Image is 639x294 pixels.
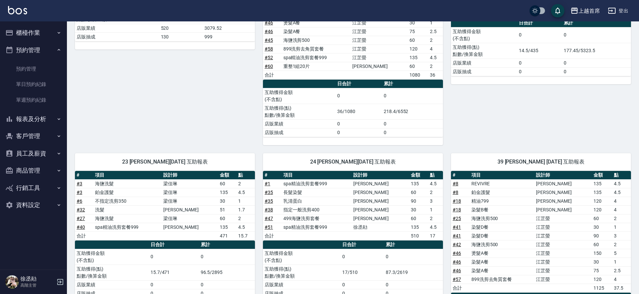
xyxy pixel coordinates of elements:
td: 江芷螢 [351,53,408,62]
td: 梁佳琳 [162,197,218,205]
td: 江芷螢 [534,240,591,249]
td: 4.5 [237,223,255,231]
td: 1 [428,18,443,27]
a: 單週預約紀錄 [3,92,64,108]
table: a dense table [263,80,443,137]
td: 店販業績 [75,24,159,32]
td: 0 [341,249,384,265]
td: 37.5 [612,284,631,292]
p: 高階主管 [20,282,55,288]
button: 客戶管理 [3,127,64,145]
td: 互助獲得金額 (不含點) [451,27,517,43]
td: [PERSON_NAME] [352,205,409,214]
th: 點 [237,171,255,180]
a: 預約管理 [3,61,64,77]
td: [PERSON_NAME] [534,205,591,214]
td: 燙髮A餐 [470,249,535,258]
th: 設計師 [534,171,591,180]
table: a dense table [75,171,255,240]
td: 899洗剪去角質套餐 [282,44,351,53]
td: 1 [612,258,631,266]
td: 江芷螢 [351,44,408,53]
th: 日合計 [517,19,562,27]
td: 4.5 [237,188,255,197]
td: 499海鹽洗剪套餐 [282,214,351,223]
td: 海鹽洗髮 [93,214,162,223]
td: 17 [428,231,443,240]
td: 4.5 [428,179,443,188]
td: 染髮A餐 [470,258,535,266]
th: 金額 [218,171,237,180]
td: spa精油洗剪套餐999 [93,223,162,231]
td: 洗髮 [93,205,162,214]
td: 4 [428,44,443,53]
td: 2 [428,36,443,44]
td: 30 [409,205,428,214]
td: 互助獲得金額 (不含點) [263,88,336,104]
td: [PERSON_NAME] [162,223,218,231]
td: 4.5 [428,223,443,231]
a: #41 [453,233,461,238]
td: 0 [384,280,443,289]
a: #46 [453,259,461,265]
td: 90 [592,231,613,240]
th: # [451,171,470,180]
td: 120 [592,197,613,205]
td: 51 [218,205,237,214]
table: a dense table [451,19,631,76]
button: 櫃檯作業 [3,24,64,41]
a: #46 [265,29,273,34]
td: 510 [409,231,428,240]
td: 96.5/2895 [199,265,255,280]
td: 30 [592,258,613,266]
a: #46 [453,268,461,273]
td: 60 [218,179,237,188]
td: 135 [409,179,428,188]
button: 資料設定 [3,196,64,214]
td: 3 [428,197,443,205]
td: [PERSON_NAME] [162,205,218,214]
td: 0 [149,249,199,265]
td: 長髮染髮 [282,188,351,197]
th: 點 [612,171,631,180]
td: 2 [237,179,255,188]
table: a dense table [451,171,631,293]
td: 海鹽洗髮 [93,179,162,188]
td: 4.5 [612,179,631,188]
td: 指定一般洗剪400 [282,205,351,214]
td: 江芷螢 [534,275,591,284]
a: #47 [265,216,273,221]
a: #38 [265,207,273,212]
td: 0 [149,280,199,289]
td: 江芷螢 [534,266,591,275]
span: 23 [PERSON_NAME][DATE] 互助報表 [83,159,247,165]
th: 項目 [470,171,535,180]
td: 江芷螢 [534,231,591,240]
span: 24 [PERSON_NAME][DATE] 互助報表 [271,159,435,165]
td: 60 [408,62,428,71]
td: 互助獲得(點) 點數/換算金額 [263,265,341,280]
td: 徐丞勛 [352,223,409,231]
td: 2 [237,214,255,223]
a: #3 [77,190,82,195]
a: #1 [265,181,270,186]
a: #46 [265,20,273,25]
td: 2 [428,62,443,71]
td: 30 [592,223,613,231]
td: 染髮D餐 [470,231,535,240]
th: 日合計 [336,80,382,88]
th: 日合計 [149,240,199,249]
td: 14.5/435 [517,43,562,59]
td: spa精油洗剪套餐999 [282,223,351,231]
th: 設計師 [352,171,409,180]
td: 135 [592,188,613,197]
td: 梁佳琳 [162,188,218,197]
div: 上越首席 [578,7,600,15]
td: 36/1080 [336,104,382,119]
td: 互助獲得(點) 點數/換算金額 [75,265,149,280]
td: 135 [408,53,428,62]
th: 累計 [382,80,443,88]
a: #42 [453,242,461,247]
td: 0 [199,249,255,265]
td: 60 [592,214,613,223]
